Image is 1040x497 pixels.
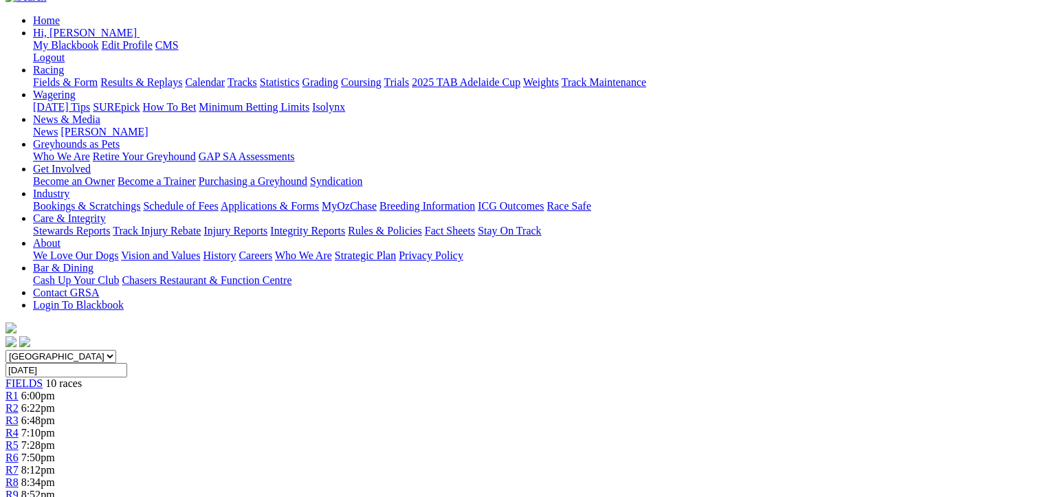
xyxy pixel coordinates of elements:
[21,464,55,476] span: 8:12pm
[33,27,140,38] a: Hi, [PERSON_NAME]
[155,39,179,51] a: CMS
[379,200,475,212] a: Breeding Information
[33,39,1035,64] div: Hi, [PERSON_NAME]
[102,39,153,51] a: Edit Profile
[199,151,295,162] a: GAP SA Assessments
[33,287,99,298] a: Contact GRSA
[5,363,127,377] input: Select date
[143,101,197,113] a: How To Bet
[33,225,110,236] a: Stewards Reports
[425,225,475,236] a: Fact Sheets
[322,200,377,212] a: MyOzChase
[21,452,55,463] span: 7:50pm
[33,188,69,199] a: Industry
[33,126,1035,138] div: News & Media
[5,322,16,333] img: logo-grsa-white.png
[302,76,338,88] a: Grading
[239,250,272,261] a: Careers
[33,76,1035,89] div: Racing
[33,138,120,150] a: Greyhounds as Pets
[562,76,646,88] a: Track Maintenance
[478,200,544,212] a: ICG Outcomes
[5,402,19,414] a: R2
[348,225,422,236] a: Rules & Policies
[228,76,257,88] a: Tracks
[546,200,590,212] a: Race Safe
[5,390,19,401] span: R1
[310,175,362,187] a: Syndication
[5,464,19,476] a: R7
[275,250,332,261] a: Who We Are
[121,250,200,261] a: Vision and Values
[33,299,124,311] a: Login To Blackbook
[143,200,218,212] a: Schedule of Fees
[33,175,1035,188] div: Get Involved
[33,225,1035,237] div: Care & Integrity
[33,274,119,286] a: Cash Up Your Club
[21,415,55,426] span: 6:48pm
[203,250,236,261] a: History
[21,427,55,439] span: 7:10pm
[260,76,300,88] a: Statistics
[33,262,93,274] a: Bar & Dining
[33,52,65,63] a: Logout
[21,439,55,451] span: 7:28pm
[100,76,182,88] a: Results & Replays
[523,76,559,88] a: Weights
[384,76,409,88] a: Trials
[33,151,90,162] a: Who We Are
[33,101,1035,113] div: Wagering
[5,336,16,347] img: facebook.svg
[185,76,225,88] a: Calendar
[221,200,319,212] a: Applications & Forms
[19,336,30,347] img: twitter.svg
[5,476,19,488] a: R8
[33,101,90,113] a: [DATE] Tips
[33,250,118,261] a: We Love Our Dogs
[33,27,137,38] span: Hi, [PERSON_NAME]
[118,175,196,187] a: Become a Trainer
[270,225,345,236] a: Integrity Reports
[33,237,60,249] a: About
[33,250,1035,262] div: About
[33,274,1035,287] div: Bar & Dining
[5,452,19,463] a: R6
[33,14,60,26] a: Home
[33,39,99,51] a: My Blackbook
[33,89,76,100] a: Wagering
[5,415,19,426] a: R3
[21,402,55,414] span: 6:22pm
[312,101,345,113] a: Isolynx
[341,76,381,88] a: Coursing
[412,76,520,88] a: 2025 TAB Adelaide Cup
[33,200,1035,212] div: Industry
[199,175,307,187] a: Purchasing a Greyhound
[478,225,541,236] a: Stay On Track
[33,200,140,212] a: Bookings & Scratchings
[5,377,43,389] a: FIELDS
[33,64,64,76] a: Racing
[21,476,55,488] span: 8:34pm
[33,175,115,187] a: Become an Owner
[33,151,1035,163] div: Greyhounds as Pets
[113,225,201,236] a: Track Injury Rebate
[203,225,267,236] a: Injury Reports
[21,390,55,401] span: 6:00pm
[5,439,19,451] a: R5
[33,212,106,224] a: Care & Integrity
[33,113,100,125] a: News & Media
[93,101,140,113] a: SUREpick
[5,427,19,439] a: R4
[33,163,91,175] a: Get Involved
[93,151,196,162] a: Retire Your Greyhound
[335,250,396,261] a: Strategic Plan
[122,274,291,286] a: Chasers Restaurant & Function Centre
